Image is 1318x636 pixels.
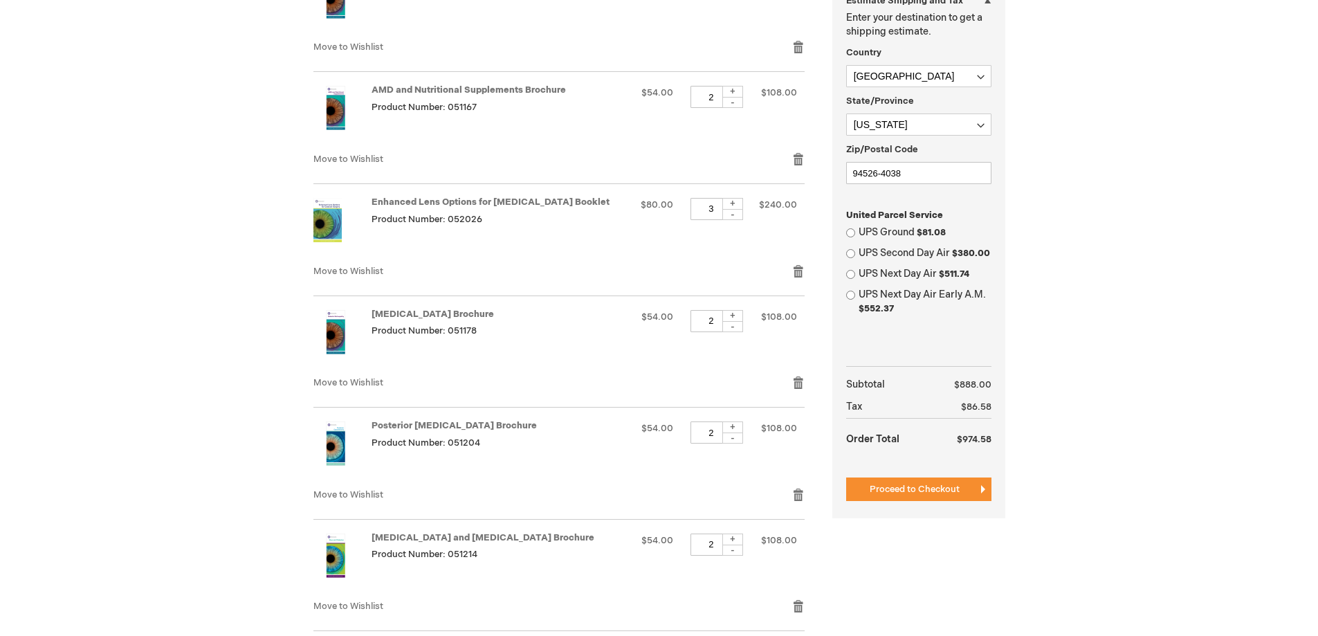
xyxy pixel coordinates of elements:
[641,311,673,322] span: $54.00
[641,87,673,98] span: $54.00
[313,154,383,165] a: Move to Wishlist
[859,288,991,316] label: UPS Next Day Air Early A.M.
[859,246,991,260] label: UPS Second Day Air
[372,197,610,208] a: Enhanced Lens Options for [MEDICAL_DATA] Booklet
[313,198,342,242] img: Enhanced Lens Options for Cataract Surgery Booklet
[846,11,991,39] p: Enter your destination to get a shipping estimate.
[859,303,894,314] span: $552.37
[859,226,991,239] label: UPS Ground
[722,433,743,444] div: -
[372,549,477,560] span: Product Number: 051214
[722,421,743,433] div: +
[372,532,594,543] a: [MEDICAL_DATA] and [MEDICAL_DATA] Brochure
[372,437,480,448] span: Product Number: 051204
[722,321,743,332] div: -
[722,209,743,220] div: -
[372,325,477,336] span: Product Number: 051178
[761,311,797,322] span: $108.00
[313,86,358,130] img: AMD and Nutritional Supplements Brochure
[859,267,991,281] label: UPS Next Day Air
[722,86,743,98] div: +
[846,144,918,155] span: Zip/Postal Code
[722,310,743,322] div: +
[722,97,743,108] div: -
[846,478,991,501] button: Proceed to Checkout
[313,266,383,277] a: Move to Wishlist
[372,214,482,225] span: Product Number: 052026
[372,309,494,320] a: [MEDICAL_DATA] Brochure
[313,310,358,354] img: Diabetic Retinopathy Brochure
[690,310,732,332] input: Qty
[846,426,899,451] strong: Order Total
[313,377,383,388] a: Move to Wishlist
[846,396,928,419] th: Tax
[372,84,566,96] a: AMD and Nutritional Supplements Brochure
[917,227,946,238] span: $81.08
[313,534,372,586] a: Stye and Chalazion Brochure
[313,42,383,53] a: Move to Wishlist
[372,102,477,113] span: Product Number: 051167
[372,420,537,431] a: Posterior [MEDICAL_DATA] Brochure
[313,601,383,612] a: Move to Wishlist
[846,210,943,221] span: United Parcel Service
[939,269,969,280] span: $511.74
[313,489,383,500] a: Move to Wishlist
[761,87,797,98] span: $108.00
[690,421,732,444] input: Qty
[690,534,732,556] input: Qty
[313,198,372,251] a: Enhanced Lens Options for Cataract Surgery Booklet
[641,199,673,210] span: $80.00
[954,379,991,390] span: $888.00
[722,534,743,545] div: +
[641,423,673,434] span: $54.00
[313,310,372,363] a: Diabetic Retinopathy Brochure
[690,86,732,108] input: Qty
[957,434,991,445] span: $974.58
[759,199,797,210] span: $240.00
[690,198,732,220] input: Qty
[313,421,372,474] a: Posterior Capsulotomy Brochure
[961,401,991,412] span: $86.58
[846,47,881,58] span: Country
[761,423,797,434] span: $108.00
[846,96,914,107] span: State/Province
[313,421,358,466] img: Posterior Capsulotomy Brochure
[313,86,372,138] a: AMD and Nutritional Supplements Brochure
[313,534,358,578] img: Stye and Chalazion Brochure
[722,198,743,210] div: +
[870,484,960,495] span: Proceed to Checkout
[761,535,797,546] span: $108.00
[641,535,673,546] span: $54.00
[846,374,928,396] th: Subtotal
[952,248,990,259] span: $380.00
[722,545,743,556] div: -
